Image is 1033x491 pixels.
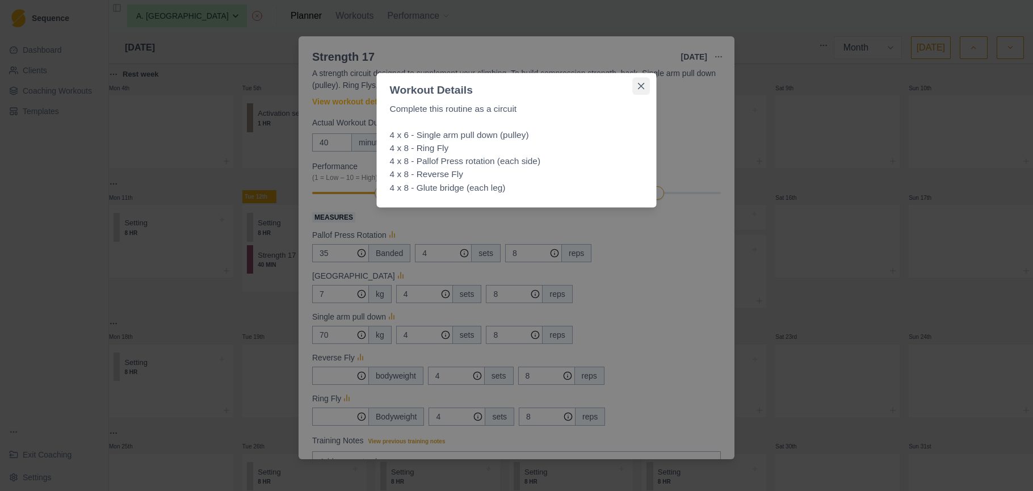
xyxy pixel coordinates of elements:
[376,73,656,98] header: Workout Details
[390,168,644,181] li: 4 x 8 - Reverse Fly
[390,155,644,168] li: 4 x 8 - Pallof Press rotation (each side)
[390,103,644,116] p: Complete this routine as a circuit
[632,77,650,95] button: Close
[390,181,644,194] li: 4 x 8 - Glute bridge (each leg)
[390,129,644,142] li: 4 x 6 - Single arm pull down (pulley)
[390,142,644,155] li: 4 x 8 - Ring Fly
